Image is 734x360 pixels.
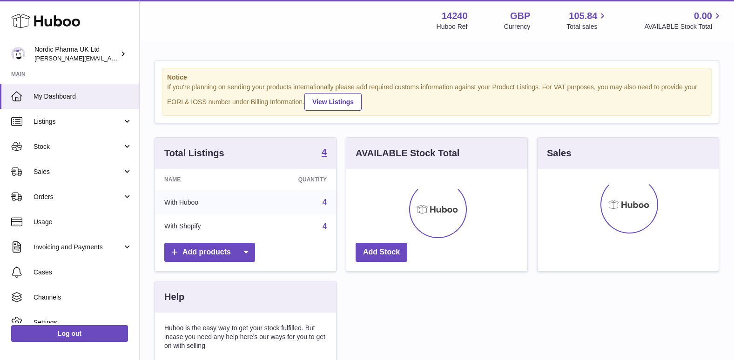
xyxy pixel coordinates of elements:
[34,142,122,151] span: Stock
[167,83,707,111] div: If you're planning on sending your products internationally please add required customs informati...
[442,10,468,22] strong: 14240
[323,222,327,230] a: 4
[34,167,122,176] span: Sales
[547,147,571,160] h3: Sales
[566,22,608,31] span: Total sales
[510,10,530,22] strong: GBP
[356,243,407,262] a: Add Stock
[164,147,224,160] h3: Total Listings
[322,147,327,157] strong: 4
[11,325,128,342] a: Log out
[34,92,132,101] span: My Dashboard
[34,293,132,302] span: Channels
[34,243,122,252] span: Invoicing and Payments
[569,10,597,22] span: 105.84
[566,10,608,31] a: 105.84 Total sales
[34,117,122,126] span: Listings
[34,218,132,227] span: Usage
[504,22,531,31] div: Currency
[34,54,187,62] span: [PERSON_NAME][EMAIL_ADDRESS][DOMAIN_NAME]
[167,73,707,82] strong: Notice
[437,22,468,31] div: Huboo Ref
[11,47,25,61] img: joe.plant@parapharmdev.com
[34,193,122,201] span: Orders
[34,268,132,277] span: Cases
[34,318,132,327] span: Settings
[322,147,327,159] a: 4
[164,291,184,303] h3: Help
[155,169,253,190] th: Name
[253,169,336,190] th: Quantity
[356,147,459,160] h3: AVAILABLE Stock Total
[694,10,712,22] span: 0.00
[304,93,362,111] a: View Listings
[34,45,118,63] div: Nordic Pharma UK Ltd
[164,243,255,262] a: Add products
[155,190,253,214] td: With Huboo
[155,214,253,239] td: With Shopify
[644,22,723,31] span: AVAILABLE Stock Total
[323,198,327,206] a: 4
[644,10,723,31] a: 0.00 AVAILABLE Stock Total
[164,324,327,350] p: Huboo is the easy way to get your stock fulfilled. But incase you need any help here's our ways f...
